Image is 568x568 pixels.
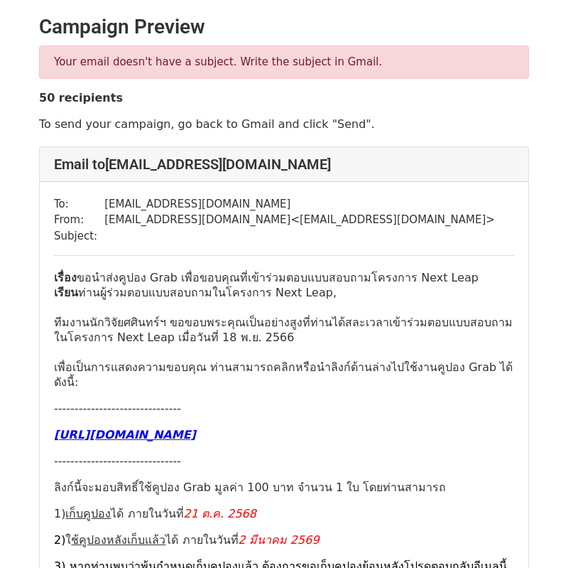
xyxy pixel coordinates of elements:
font: [URL][DOMAIN_NAME] [54,428,196,441]
font: 2) [54,533,65,547]
td: Subject: [54,228,104,245]
font: 2 มีนาคม 2569 [239,533,319,547]
td: [EMAIL_ADDRESS][DOMAIN_NAME] [104,196,495,213]
font: 21 ต.ค. 2568 [184,507,256,520]
b: เรียน [54,286,78,299]
p: ใ ได้ ภายในวันที่ [54,532,514,547]
p: 1) ได้ ภายในวันที่ [54,506,514,521]
b: เรื่อง [54,271,77,284]
u: ช้คูปองหลังเก็บแล้ว [71,533,165,547]
td: To: [54,196,104,213]
p: Your email doesn't have a subject. Write the subject in Gmail. [54,55,514,70]
td: From: [54,212,104,228]
h2: Campaign Preview [39,15,529,39]
p: ขอนำส่งคูปอง Grab เพื่อขอบคุณที่เข้าร่ วมตอบแบบสอบถามโครงการ Next Leap ท่านผู้ร่วมตอบแบบสอบถามในโ... [54,270,514,390]
p: ------------------------------- [54,454,514,468]
p: ------------------------------- [54,401,514,416]
p: To send your campaign, go back to Gmail and click "Send". [39,117,529,132]
p: ลิงก์นี้จะมอบสิทธิ์ใช้คูปอง Grab มูลค่า 100 บาท จำนวน 1 ใบ โดยท่านสามารถ [54,480,514,495]
u: เก็บคูปอง [65,507,111,520]
td: [EMAIL_ADDRESS][DOMAIN_NAME] < [EMAIL_ADDRESS][DOMAIN_NAME] > [104,212,495,228]
strong: 50 recipients [39,91,123,105]
h4: Email to [EMAIL_ADDRESS][DOMAIN_NAME] [54,156,514,173]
